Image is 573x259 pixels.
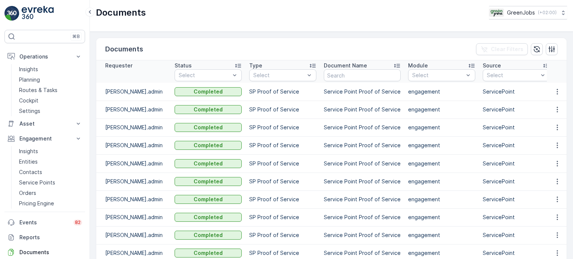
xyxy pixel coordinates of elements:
[194,249,223,257] p: Completed
[4,131,85,146] button: Engagement
[253,72,305,79] p: Select
[479,101,554,119] td: ServicePoint
[479,173,554,190] td: ServicePoint
[105,44,143,54] p: Documents
[404,136,479,154] td: engagement
[19,135,70,142] p: Engagement
[19,179,55,186] p: Service Points
[16,64,85,75] a: Insights
[96,7,146,19] p: Documents
[320,83,404,101] td: Service Point Proof of Service
[404,154,479,173] td: engagement
[320,190,404,208] td: Service Point Proof of Service
[16,85,85,95] a: Routes & Tasks
[105,62,132,69] p: Requester
[479,190,554,208] td: ServicePoint
[19,66,38,73] p: Insights
[245,173,320,190] td: SP Proof of Service
[175,62,192,69] p: Status
[489,6,567,19] button: GreenJobs(+02:00)
[479,226,554,244] td: ServicePoint
[72,34,80,40] p: ⌘B
[96,136,171,154] td: [PERSON_NAME].admin
[404,83,479,101] td: engagement
[245,101,320,119] td: SP Proof of Service
[175,123,242,132] button: Completed
[175,87,242,96] button: Completed
[175,141,242,150] button: Completed
[4,6,19,21] img: logo
[404,190,479,208] td: engagement
[19,200,54,207] p: Pricing Engine
[479,154,554,173] td: ServicePoint
[194,178,223,185] p: Completed
[19,234,82,241] p: Reports
[324,62,367,69] p: Document Name
[479,136,554,154] td: ServicePoint
[96,208,171,226] td: [PERSON_NAME].admin
[249,62,262,69] p: Type
[16,157,85,167] a: Entities
[19,148,38,155] p: Insights
[245,119,320,136] td: SP Proof of Service
[245,226,320,244] td: SP Proof of Service
[19,53,70,60] p: Operations
[320,154,404,173] td: Service Point Proof of Service
[412,72,464,79] p: Select
[324,69,401,81] input: Search
[16,167,85,177] a: Contacts
[19,249,82,256] p: Documents
[96,154,171,173] td: [PERSON_NAME].admin
[194,214,223,221] p: Completed
[479,83,554,101] td: ServicePoint
[245,154,320,173] td: SP Proof of Service
[175,213,242,222] button: Completed
[404,226,479,244] td: engagement
[19,189,36,197] p: Orders
[194,196,223,203] p: Completed
[404,208,479,226] td: engagement
[19,219,69,226] p: Events
[96,190,171,208] td: [PERSON_NAME].admin
[489,9,504,17] img: Green_Jobs_Logo.png
[19,76,40,83] p: Planning
[320,101,404,119] td: Service Point Proof of Service
[487,72,538,79] p: Select
[194,88,223,95] p: Completed
[538,10,557,16] p: ( +02:00 )
[179,72,230,79] p: Select
[4,116,85,131] button: Asset
[320,208,404,226] td: Service Point Proof of Service
[483,62,501,69] p: Source
[404,101,479,119] td: engagement
[16,188,85,198] a: Orders
[404,119,479,136] td: engagement
[194,106,223,113] p: Completed
[19,168,42,176] p: Contacts
[16,75,85,85] a: Planning
[175,105,242,114] button: Completed
[245,136,320,154] td: SP Proof of Service
[4,230,85,245] a: Reports
[4,49,85,64] button: Operations
[75,219,81,225] p: 82
[491,45,523,53] p: Clear Filters
[19,107,40,115] p: Settings
[19,158,38,165] p: Entities
[476,43,528,55] button: Clear Filters
[16,106,85,116] a: Settings
[194,142,223,149] p: Completed
[16,198,85,209] a: Pricing Engine
[194,124,223,131] p: Completed
[96,173,171,190] td: [PERSON_NAME].admin
[408,62,428,69] p: Module
[320,136,404,154] td: Service Point Proof of Service
[320,226,404,244] td: Service Point Proof of Service
[4,215,85,230] a: Events82
[96,119,171,136] td: [PERSON_NAME].admin
[404,173,479,190] td: engagement
[175,249,242,258] button: Completed
[175,159,242,168] button: Completed
[19,120,70,127] p: Asset
[96,226,171,244] td: [PERSON_NAME].admin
